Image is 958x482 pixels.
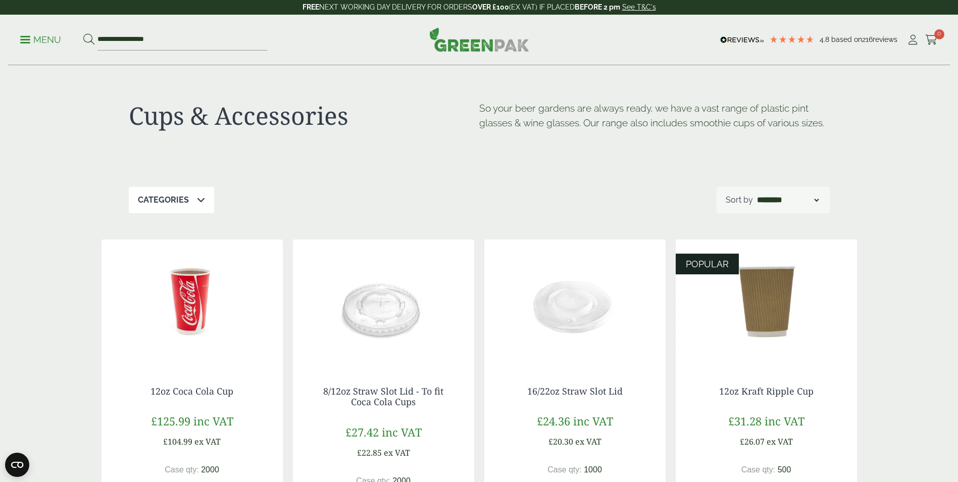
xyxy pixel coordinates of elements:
[925,35,938,45] i: Cart
[778,465,791,474] span: 500
[527,385,623,397] a: 16/22oz Straw Slot Lid
[20,34,61,44] a: Menu
[323,385,443,408] a: 8/12oz Straw Slot Lid - To fit Coca Cola Cups
[741,465,776,474] span: Case qty:
[201,465,219,474] span: 2000
[622,3,656,11] a: See T&C's
[472,3,509,11] strong: OVER £100
[151,413,190,428] span: £125.99
[686,259,729,269] span: POPULAR
[382,424,422,440] span: inc VAT
[906,35,919,45] i: My Account
[150,385,233,397] a: 12oz Coca Cola Cup
[102,239,283,366] img: 12oz Coca Cola Cup with coke
[820,35,831,43] span: 4.8
[163,436,192,447] span: £104.99
[302,3,319,11] strong: FREE
[728,413,762,428] span: £31.28
[5,453,29,477] button: Open CMP widget
[20,34,61,46] p: Menu
[547,465,582,474] span: Case qty:
[573,413,613,428] span: inc VAT
[873,35,897,43] span: reviews
[765,413,804,428] span: inc VAT
[194,436,221,447] span: ex VAT
[584,465,602,474] span: 1000
[384,447,410,458] span: ex VAT
[575,436,601,447] span: ex VAT
[345,424,379,440] span: £27.42
[726,194,753,206] p: Sort by
[755,194,821,206] select: Shop order
[720,36,764,43] img: REVIEWS.io
[769,35,815,44] div: 4.79 Stars
[925,32,938,47] a: 0
[429,27,529,52] img: GreenPak Supplies
[357,447,382,458] span: £22.85
[719,385,814,397] a: 12oz Kraft Ripple Cup
[740,436,765,447] span: £26.07
[193,413,233,428] span: inc VAT
[767,436,793,447] span: ex VAT
[934,29,944,39] span: 0
[537,413,570,428] span: £24.36
[548,436,573,447] span: £20.30
[138,194,189,206] p: Categories
[479,101,830,130] p: So your beer gardens are always ready, we have a vast range of plastic pint glasses & wine glasse...
[484,239,666,366] img: 16/22oz Straw Slot Coke Cup lid
[831,35,862,43] span: Based on
[293,239,474,366] img: 12oz straw slot coke cup lid
[129,101,479,130] h1: Cups & Accessories
[676,239,857,366] img: 12oz Kraft Ripple Cup-0
[862,35,873,43] span: 216
[575,3,620,11] strong: BEFORE 2 pm
[165,465,199,474] span: Case qty:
